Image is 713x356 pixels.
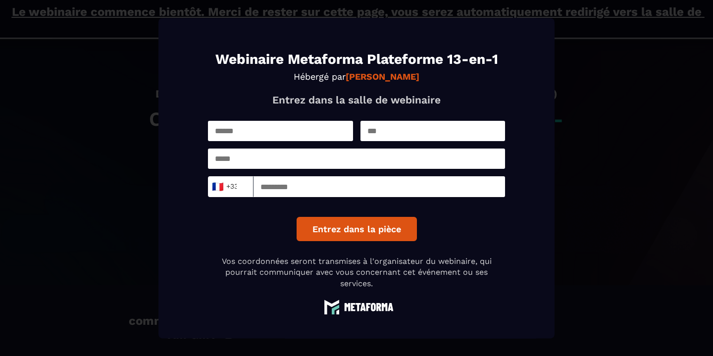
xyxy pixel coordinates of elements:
[208,52,505,66] h1: Webinaire Metaforma Plateforme 13-en-1
[211,180,224,194] span: 🇫🇷
[208,71,505,82] p: Hébergé par
[208,176,254,197] div: Search for option
[214,180,235,194] span: +33
[319,299,394,314] img: logo
[237,179,245,194] input: Search for option
[297,217,417,241] button: Entrez dans la pièce
[346,71,419,82] strong: [PERSON_NAME]
[208,256,505,289] p: Vos coordonnées seront transmises à l'organisateur du webinaire, qui pourrait communiquer avec vo...
[208,94,505,106] p: Entrez dans la salle de webinaire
